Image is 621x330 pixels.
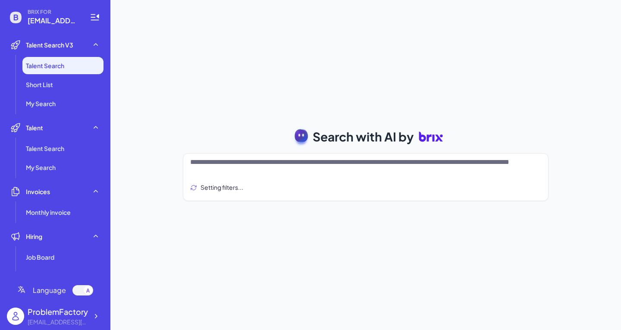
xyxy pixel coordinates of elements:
[28,317,88,327] div: martixingwei@gmail.com
[26,41,73,49] span: Talent Search V3
[28,9,79,16] span: BRIX FOR
[26,61,64,70] span: Talent Search
[26,253,54,261] span: Job Board
[201,183,243,192] span: Setting filters...
[33,285,66,295] span: Language
[26,123,43,132] span: Talent
[26,232,42,241] span: Hiring
[28,306,88,317] div: ProblemFactory
[26,99,56,108] span: My Search
[313,128,414,146] span: Search with AI by
[28,16,79,26] span: martixingwei@gmail.com
[26,144,64,153] span: Talent Search
[26,80,53,89] span: Short List
[26,187,50,196] span: Invoices
[26,208,71,217] span: Monthly invoice
[26,163,56,172] span: My Search
[7,308,24,325] img: user_logo.png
